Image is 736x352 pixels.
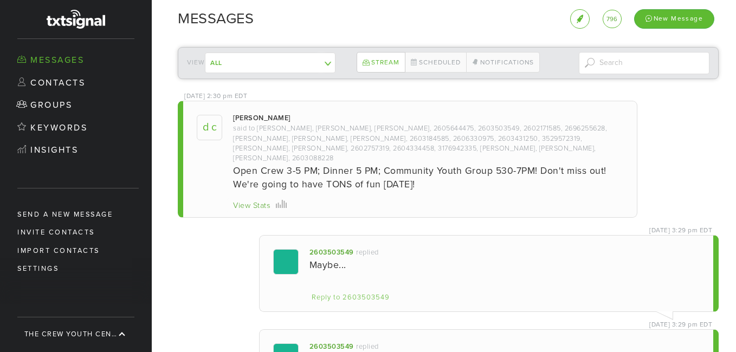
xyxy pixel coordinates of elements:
div: [DATE] 3:29 pm EDT [649,320,712,329]
div: New Message [634,9,714,28]
div: View Stats [233,200,270,212]
a: 2603503549 [309,342,354,351]
a: Reply to 2603503549 [309,292,392,302]
div: [DATE] 3:29 pm EDT [649,226,712,235]
a: Stream [357,52,405,73]
span: 796 [606,16,617,23]
div: Reply to 2603503549 [311,292,390,303]
a: 2603503549 [309,248,354,257]
input: Search [579,52,709,74]
a: Notifications [466,52,540,73]
div: replied [356,342,379,351]
div: [DATE] 2:30 pm EDT [184,92,247,101]
div: Open Crew 3-5 PM; Dinner 5 PM; Community Youth Group 530-7PM! Don't miss out! We're going to have... [233,164,623,191]
div: said to [PERSON_NAME], [PERSON_NAME], [PERSON_NAME], 2605644475, 2603503549, 2602171585, 26962556... [233,123,623,163]
div: [PERSON_NAME] [233,113,290,123]
div: Maybe... [309,258,700,272]
a: Scheduled [405,52,467,73]
a: New Message [634,13,714,24]
div: View [187,53,318,73]
div: replied [356,247,379,257]
span: D C [197,115,222,140]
